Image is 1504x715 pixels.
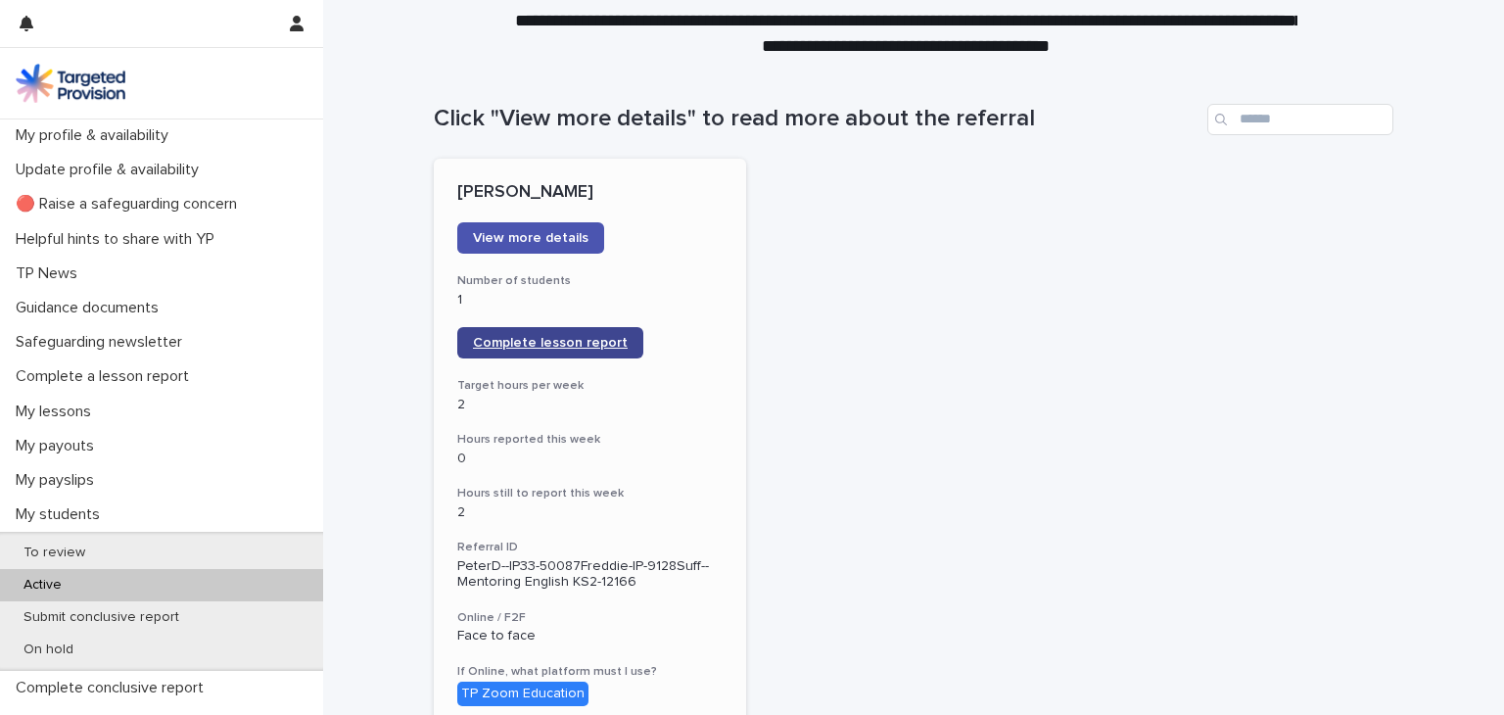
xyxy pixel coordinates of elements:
p: My lessons [8,403,107,421]
p: To review [8,545,101,561]
p: 0 [457,451,723,467]
img: M5nRWzHhSzIhMunXDL62 [16,64,125,103]
p: Submit conclusive report [8,609,195,626]
h3: Hours still to report this week [457,486,723,501]
input: Search [1207,104,1393,135]
p: Guidance documents [8,299,174,317]
h3: Target hours per week [457,378,723,394]
p: 🔴 Raise a safeguarding concern [8,195,253,214]
p: Active [8,577,77,594]
h3: If Online, what platform must I use? [457,664,723,680]
span: View more details [473,231,588,245]
div: TP Zoom Education [457,682,588,706]
p: Update profile & availability [8,161,214,179]
p: Safeguarding newsletter [8,333,198,352]
p: 1 [457,292,723,309]
p: TP News [8,264,93,283]
h3: Number of students [457,273,723,289]
p: Face to face [457,628,723,644]
span: Complete lesson report [473,336,628,350]
p: [PERSON_NAME] [457,182,723,204]
a: Complete lesson report [457,327,643,358]
p: Complete a lesson report [8,367,205,386]
p: Complete conclusive report [8,679,219,697]
p: Helpful hints to share with YP [8,230,230,249]
h3: Hours reported this week [457,432,723,448]
p: My profile & availability [8,126,184,145]
p: 2 [457,397,723,413]
p: My payslips [8,471,110,490]
a: View more details [457,222,604,254]
p: 2 [457,504,723,521]
p: My payouts [8,437,110,455]
p: My students [8,505,116,524]
h3: Referral ID [457,540,723,555]
h1: Click "View more details" to read more about the referral [434,105,1199,133]
p: On hold [8,642,89,658]
h3: Online / F2F [457,610,723,626]
p: PeterD--IP33-50087Freddie-IP-9128Suff--Mentoring English KS2-12166 [457,558,723,592]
